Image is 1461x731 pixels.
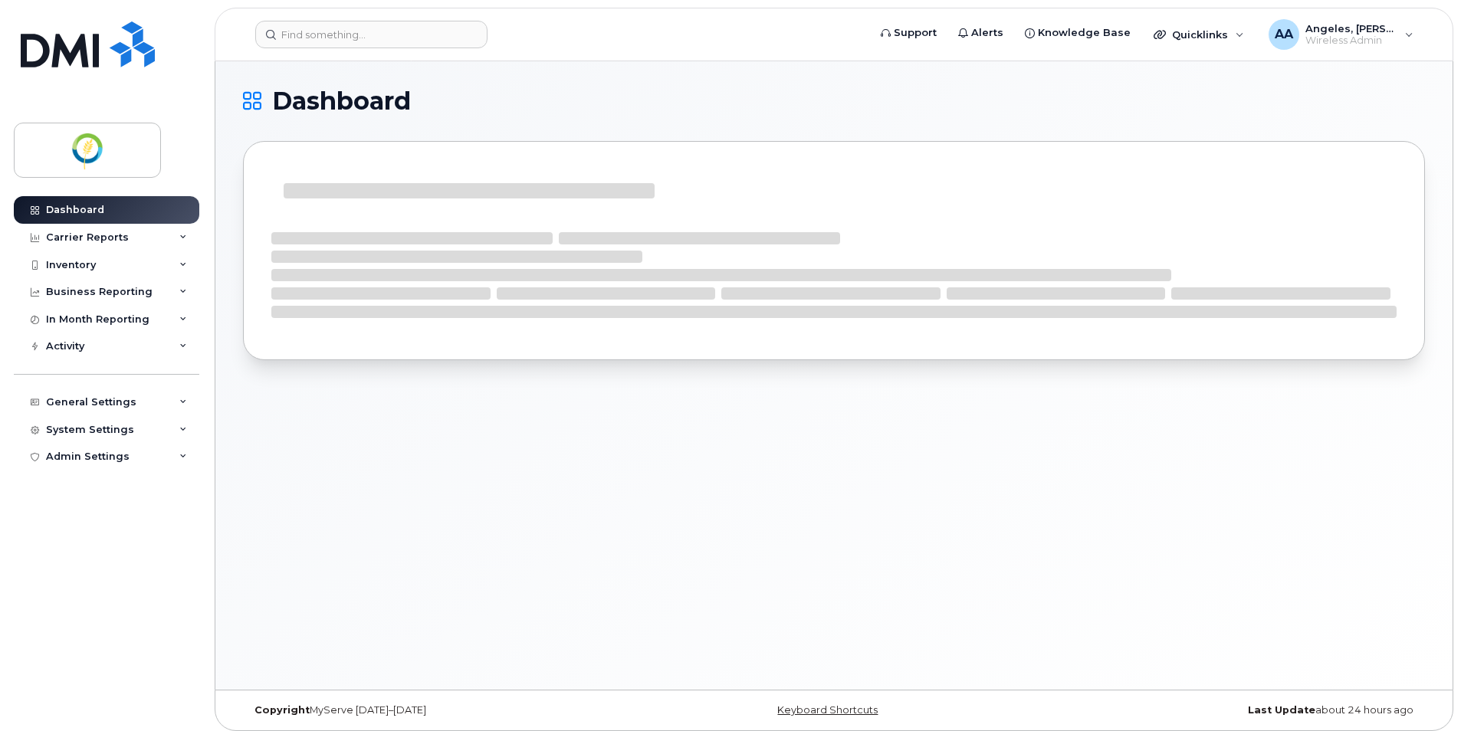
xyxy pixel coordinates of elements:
[272,90,411,113] span: Dashboard
[1031,704,1425,716] div: about 24 hours ago
[254,704,310,716] strong: Copyright
[243,704,637,716] div: MyServe [DATE]–[DATE]
[777,704,878,716] a: Keyboard Shortcuts
[1248,704,1315,716] strong: Last Update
